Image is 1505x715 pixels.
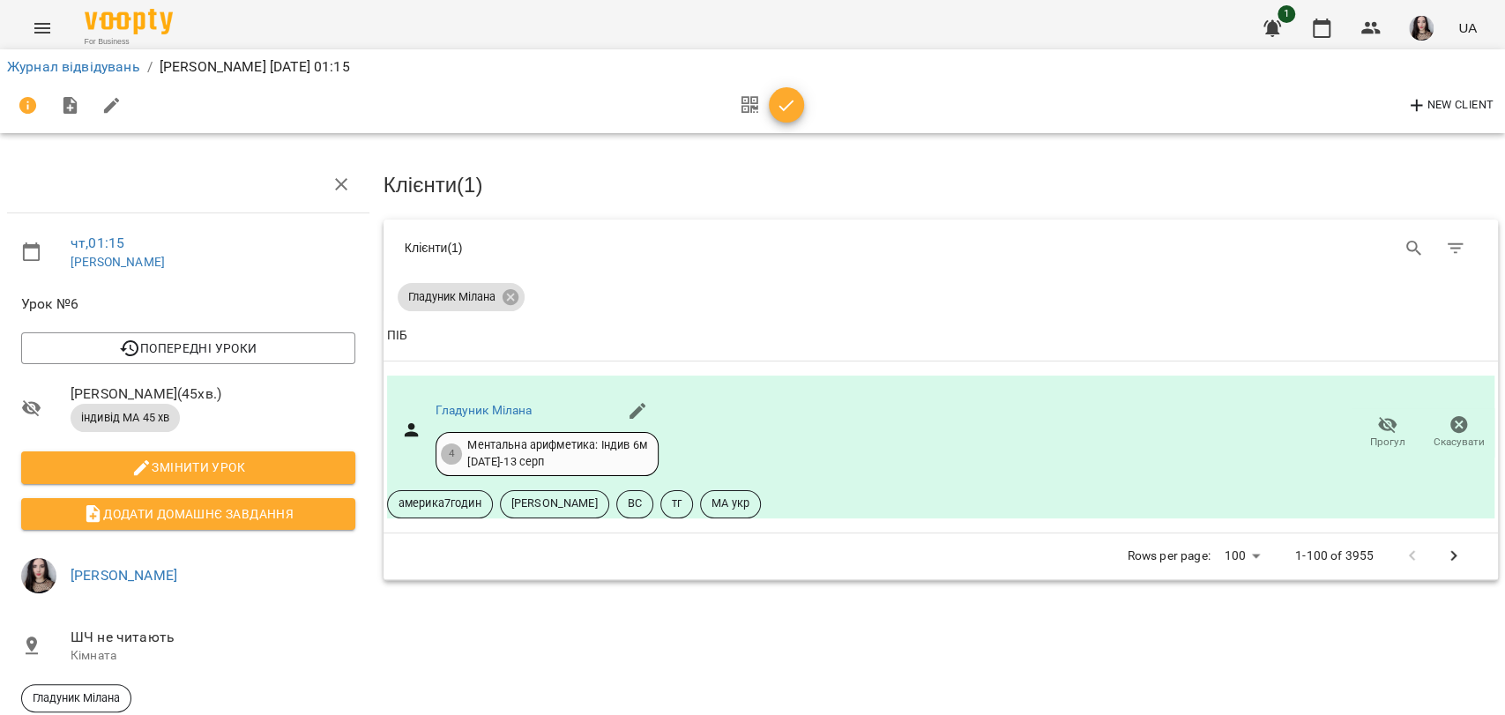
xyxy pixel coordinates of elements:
a: [PERSON_NAME] [71,567,177,584]
span: Прогул [1370,435,1405,450]
button: Menu [21,7,63,49]
span: 1 [1278,5,1295,23]
span: МА укр [701,495,760,511]
div: Гладуник Мілана [21,684,131,712]
a: Гладуник Мілана [436,403,532,417]
span: Урок №6 [21,294,355,315]
p: Rows per page: [1128,547,1211,565]
button: Next Page [1433,535,1475,577]
a: чт , 01:15 [71,235,124,251]
li: / [147,56,153,78]
span: Змінити урок [35,457,341,478]
span: UA [1458,19,1477,37]
img: 23d2127efeede578f11da5c146792859.jpg [1409,16,1434,41]
span: індивід МА 45 хв [71,410,180,426]
div: Table Toolbar [384,220,1498,276]
span: Скасувати [1434,435,1485,450]
p: Кімната [71,647,355,665]
span: ПІБ [387,325,1494,346]
span: Додати домашнє завдання [35,503,341,525]
span: ВС [617,495,652,511]
a: Журнал відвідувань [7,58,140,75]
span: ШЧ не читають [71,627,355,648]
div: Ментальна арифметика: Індив 6м [DATE] - 13 серп [467,437,646,470]
img: Voopty Logo [85,9,173,34]
button: Додати домашнє завдання [21,498,355,530]
div: Sort [387,325,407,346]
span: [PERSON_NAME] [501,495,608,511]
div: ПІБ [387,325,407,346]
div: 100 [1218,543,1267,569]
button: Search [1393,227,1435,270]
span: [PERSON_NAME] ( 45 хв. ) [71,384,355,405]
p: 1-100 of 3955 [1295,547,1374,565]
span: тг [661,495,692,511]
button: UA [1451,11,1484,44]
button: Змінити урок [21,451,355,483]
button: Фільтр [1434,227,1477,270]
p: [PERSON_NAME] [DATE] 01:15 [160,56,350,78]
div: Клієнти ( 1 ) [405,239,928,257]
span: For Business [85,36,173,48]
button: New Client [1402,92,1498,120]
div: Гладуник Мілана [398,283,525,311]
span: Попередні уроки [35,338,341,359]
span: америка7годин [388,495,492,511]
div: 4 [441,443,462,465]
span: Гладуник Мілана [398,289,506,305]
a: [PERSON_NAME] [71,255,165,269]
span: New Client [1406,95,1494,116]
nav: breadcrumb [7,56,1498,78]
img: 23d2127efeede578f11da5c146792859.jpg [21,558,56,593]
h3: Клієнти ( 1 ) [384,174,1498,197]
button: Прогул [1352,408,1423,458]
button: Скасувати [1423,408,1494,458]
button: Попередні уроки [21,332,355,364]
span: Гладуник Мілана [22,690,130,706]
